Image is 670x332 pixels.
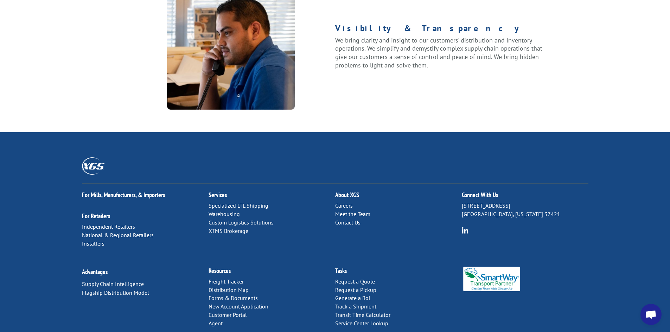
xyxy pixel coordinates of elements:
[462,227,468,234] img: group-6
[335,24,544,36] h1: Visibility & Transparency
[82,157,104,175] img: XGS_Logos_ALL_2024_All_White
[82,289,149,296] a: Flagship Distribution Model
[82,191,165,199] a: For Mills, Manufacturers, & Importers
[335,303,376,310] a: Track a Shipment
[335,311,390,318] a: Transit Time Calculator
[82,280,144,287] a: Supply Chain Intelligence
[335,210,370,217] a: Meet the Team
[209,320,223,327] a: Agent
[640,304,662,325] a: Open chat
[209,286,249,293] a: Distribution Map
[209,191,227,199] a: Services
[82,240,104,247] a: Installers
[335,320,388,327] a: Service Center Lookup
[335,268,462,278] h2: Tasks
[335,36,544,70] p: We bring clarity and insight to our customers’ distribution and inventory operations. We simplify...
[335,294,371,301] a: Generate a BoL
[335,191,359,199] a: About XGS
[209,227,248,234] a: XTMS Brokerage
[209,267,231,275] a: Resources
[462,192,588,202] h2: Connect With Us
[82,223,135,230] a: Independent Retailers
[82,232,154,239] a: National & Regional Retailers
[209,303,268,310] a: New Account Application
[335,202,353,209] a: Careers
[209,210,240,217] a: Warehousing
[209,294,258,301] a: Forms & Documents
[209,311,247,318] a: Customer Portal
[209,278,244,285] a: Freight Tracker
[335,219,360,226] a: Contact Us
[335,278,375,285] a: Request a Quote
[209,219,274,226] a: Custom Logistics Solutions
[335,286,376,293] a: Request a Pickup
[462,202,588,219] p: [STREET_ADDRESS] [GEOGRAPHIC_DATA], [US_STATE] 37421
[82,212,110,220] a: For Retailers
[209,202,268,209] a: Specialized LTL Shipping
[462,267,522,291] img: Smartway_Logo
[82,268,108,276] a: Advantages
